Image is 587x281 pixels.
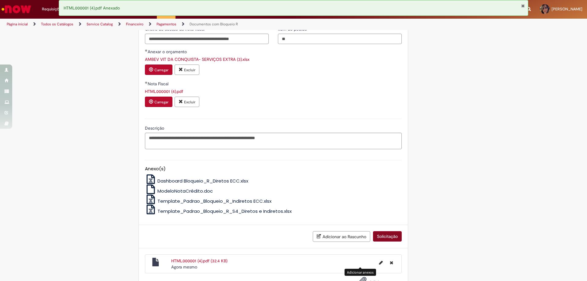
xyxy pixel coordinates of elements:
[145,125,165,131] span: Descrição
[145,97,172,107] button: Carregar anexo de Nota Fiscal Required
[157,178,248,184] span: Dashboard Bloqueio_R_Diretos ECC.xlsx
[184,100,195,105] small: Excluir
[145,133,402,149] textarea: Descrição
[345,269,376,276] div: Adicionar anexos
[145,188,213,194] a: ModeloNotaCrédito.doc
[375,258,386,268] button: Editar nome de arquivo HTML000001 (4).pdf
[184,68,195,72] small: Excluir
[154,100,168,105] small: Carregar
[7,22,28,27] a: Página inicial
[145,166,402,172] h5: Anexo(s)
[145,81,148,84] span: Obrigatório Preenchido
[552,6,582,12] span: [PERSON_NAME]
[171,264,197,270] span: Agora mesmo
[171,258,227,264] a: HTML000001 (4).pdf (32.4 KB)
[313,231,370,242] button: Adicionar ao Rascunho
[145,57,249,62] a: Download de AMBEV VIT DA CONQUISTA- SERVIÇOS EXTRA (3).xlsx
[157,208,292,214] span: Template_Padrao_Bloqueio_R_S4_Diretos e Indiretos.xlsx
[157,22,176,27] a: Pagamentos
[145,198,272,204] a: Template_Padrao_Bloqueio_R_Indiretos ECC.xlsx
[1,3,32,15] img: ServiceNow
[171,264,197,270] time: 30/09/2025 14:50:12
[145,89,183,94] a: Download de HTML000001 (4).pdf
[373,231,402,242] button: Solicitação
[154,68,168,72] small: Carregar
[190,22,238,27] a: Documentos com Bloqueio R
[148,49,188,54] span: Anexar o orçamento
[126,22,143,27] a: Financeiro
[145,208,292,214] a: Template_Padrao_Bloqueio_R_S4_Diretos e Indiretos.xlsx
[42,6,63,12] span: Requisições
[157,198,271,204] span: Template_Padrao_Bloqueio_R_Indiretos ECC.xlsx
[175,97,199,107] button: Excluir anexo HTML000001 (4).pdf
[175,65,199,75] button: Excluir anexo AMBEV VIT DA CONQUISTA- SERVIÇOS EXTRA (3).xlsx
[386,258,397,268] button: Excluir HTML000001 (4).pdf
[41,22,73,27] a: Todos os Catálogos
[87,22,113,27] a: Service Catalog
[278,34,402,44] input: Item do pedido
[148,81,170,87] span: Nota Fiscal
[157,188,213,194] span: ModeloNotaCrédito.doc
[145,34,269,44] input: Chave de acesso da nota fiscal
[5,19,387,30] ul: Trilhas de página
[145,178,249,184] a: Dashboard Bloqueio_R_Diretos ECC.xlsx
[521,3,525,8] button: Fechar Notificação
[64,5,120,11] span: HTML000001 (4).pdf Anexado
[145,65,172,75] button: Carregar anexo de Anexar o orçamento Required
[145,49,148,52] span: Obrigatório Preenchido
